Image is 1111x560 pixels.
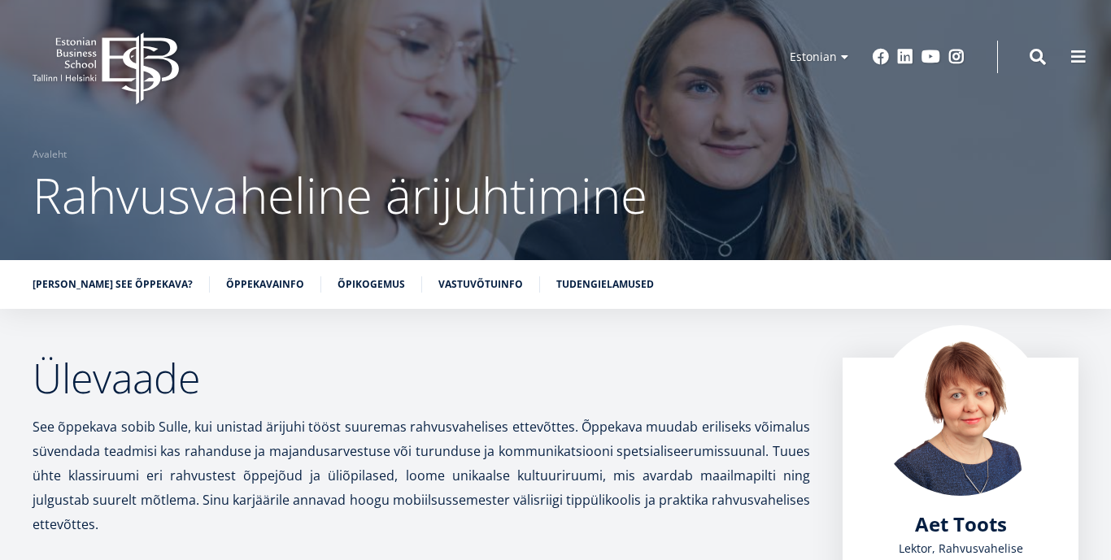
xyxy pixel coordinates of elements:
p: See õppekava sobib Sulle, kui unistad ärijuhi tööst suuremas rahvusvahelises ettevõttes. Õppekava... [33,415,810,536]
a: Tudengielamused [556,276,654,293]
h2: Ülevaade [33,358,810,398]
span: Aet Toots [915,510,1007,537]
a: Avaleht [33,146,67,163]
a: Õpikogemus [338,276,405,293]
a: Vastuvõtuinfo [438,276,523,293]
a: [PERSON_NAME] see õppekava? [33,276,193,293]
a: Õppekavainfo [226,276,304,293]
img: aet toots [875,325,1046,496]
a: Aet Toots [915,512,1007,536]
span: Rahvusvaheline ärijuhtimine [33,162,647,228]
a: Facebook [873,49,889,65]
a: Youtube [921,49,940,65]
a: Linkedin [897,49,913,65]
a: Instagram [948,49,965,65]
